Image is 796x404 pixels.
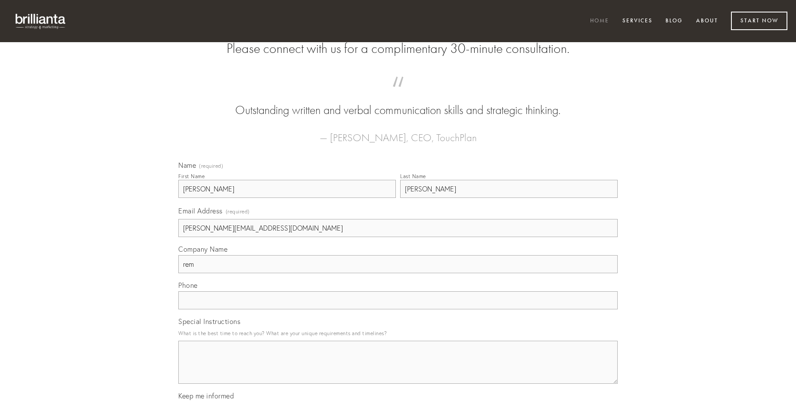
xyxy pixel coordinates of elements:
[178,207,223,215] span: Email Address
[192,85,604,119] blockquote: Outstanding written and verbal communication skills and strategic thinking.
[178,317,240,326] span: Special Instructions
[178,161,196,170] span: Name
[178,245,227,253] span: Company Name
[178,392,234,400] span: Keep me informed
[690,14,724,28] a: About
[192,119,604,146] figcaption: — [PERSON_NAME], CEO, TouchPlan
[617,14,658,28] a: Services
[178,281,198,290] span: Phone
[199,163,223,169] span: (required)
[192,85,604,102] span: “
[731,12,787,30] a: Start Now
[400,173,426,179] div: Last Name
[178,327,618,339] p: What is the best time to reach you? What are your unique requirements and timelines?
[178,173,205,179] div: First Name
[9,9,73,34] img: brillianta - research, strategy, marketing
[226,206,250,217] span: (required)
[178,40,618,57] h2: Please connect with us for a complimentary 30-minute consultation.
[585,14,615,28] a: Home
[660,14,688,28] a: Blog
